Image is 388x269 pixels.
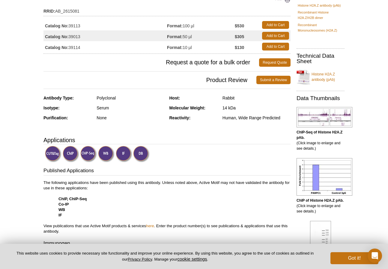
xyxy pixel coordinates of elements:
[298,3,341,8] a: Histone H2A.Z antibody (pAb)
[262,21,289,29] a: Add to Cart
[116,146,132,162] img: Immunofluorescence Validated
[45,34,69,39] strong: Catalog No:
[97,115,165,121] div: None
[222,115,291,121] div: Human, Wide Range Predicted
[128,257,152,261] a: Privacy Policy
[368,249,382,263] div: Open Intercom Messenger
[97,95,165,101] div: Polyclonal
[177,256,207,261] button: cookie settings
[43,167,291,176] h3: Published Applications
[97,105,165,111] div: Serum
[169,115,191,120] strong: Reactivity:
[98,146,115,162] img: Western Blot Validated
[297,107,352,127] img: Histone H2A.Z antibody (pAb) tested by ChIP-Seq.
[43,20,167,30] td: 39113
[133,146,150,162] img: Dot Blot Validated
[297,96,345,101] h2: Data Thumbnails
[43,180,291,234] p: The following applications have been published using this antibody. Unless noted above, Active Mo...
[58,202,69,206] strong: Co-IP
[235,23,244,29] strong: $530
[43,240,291,248] h3: Immunogen
[297,198,344,203] b: ChIP of Histone H2A.Z pAb.
[222,95,291,101] div: Rabbit
[297,198,345,214] p: (Click image to enlarge and see details.)
[63,146,79,162] img: ChIP Validated
[262,43,289,50] a: Add to Cart
[167,20,235,30] td: 100 µl
[222,105,291,111] div: 14 kDa
[43,105,60,110] strong: Isotype:
[297,158,352,196] img: Histone H2A.Z antibody (pAb) tested by ChIP.
[297,130,345,151] p: (Click image to enlarge and see details.)
[167,30,235,41] td: 50 µl
[167,41,235,52] td: 10 µl
[43,58,259,67] span: Request a quote for a bulk order
[310,221,331,268] img: Histone H2A.Z antibody (pAb) tested by Western blot.
[43,76,256,84] span: Product Review
[58,207,65,212] strong: WB
[298,10,343,20] a: Recombinant Histone H2A.Z/H2B dimer
[167,34,183,39] strong: Format:
[169,105,205,110] strong: Molecular Weight:
[167,23,183,29] strong: Format:
[297,53,345,64] h2: Technical Data Sheet
[235,45,244,50] strong: $130
[43,30,167,41] td: 39013
[330,252,378,264] button: Got it!
[45,146,61,162] img: CUT&Tag Validated
[43,5,291,14] td: AB_2615081
[146,224,154,228] a: here
[297,130,342,140] b: ChIP-Seq of Histone H2A.Z pAb.
[43,41,167,52] td: 39114
[43,96,74,100] strong: Antibody Type:
[259,58,291,67] a: Request Quote
[235,34,244,39] strong: $305
[298,22,343,33] a: Recombinant Mononucleosomes (H2A.Z)
[167,45,183,50] strong: Format:
[43,136,291,145] h3: Applications
[43,115,68,120] strong: Purification:
[80,146,97,162] img: ChIP-Seq Validated
[262,32,289,40] a: Add to Cart
[45,23,69,29] strong: Catalog No:
[45,45,69,50] strong: Catalog No:
[297,68,345,86] a: Histone H2A.Z antibody (pAb)
[43,8,55,14] strong: RRID:
[58,197,87,201] strong: ChIP, ChIP-Seq
[256,76,291,84] a: Submit a Review
[169,96,180,100] strong: Host:
[58,213,62,217] strong: IF
[10,251,321,262] p: This website uses cookies to provide necessary site functionality and improve your online experie...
